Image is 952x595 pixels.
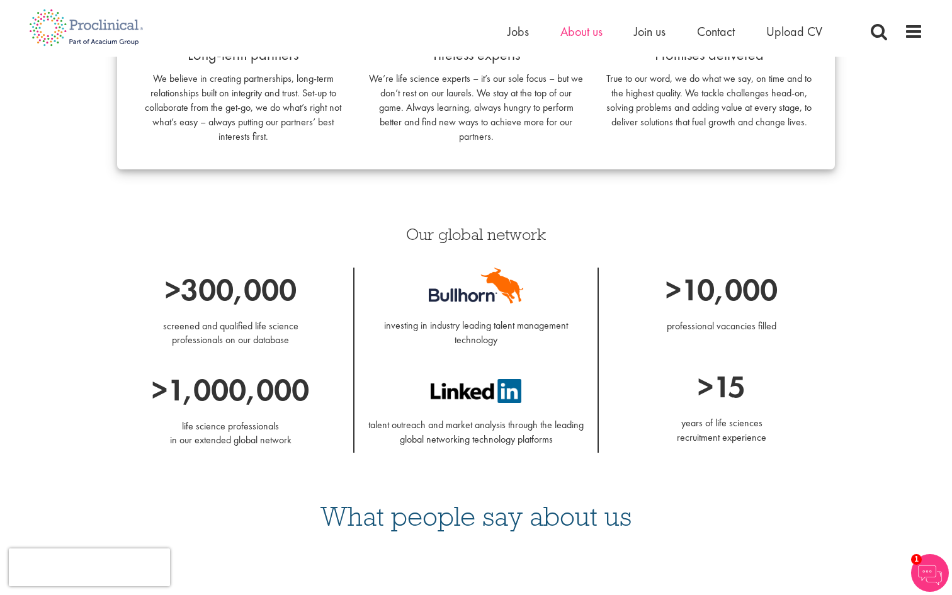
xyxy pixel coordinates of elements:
[608,365,835,409] p: >15
[602,72,816,129] p: True to our word, we do what we say, on time and to the highest quality. We tackle challenges hea...
[364,403,588,447] p: talent outreach and market analysis through the leading global networking technology platforms
[634,23,666,40] a: Join us
[766,23,822,40] a: Upload CV
[560,23,603,40] a: About us
[911,554,922,565] span: 1
[608,319,835,334] p: professional vacancies filled
[369,72,583,144] p: We’re life science experts – it’s our sole focus – but we don’t rest on our laurels. We stay at t...
[697,23,735,40] a: Contact
[507,23,529,40] a: Jobs
[431,379,521,403] img: LinkedIn
[117,419,344,448] p: life science professionals in our extended global network
[29,502,923,530] h3: What people say about us
[136,72,350,144] p: We believe in creating partnerships, long-term relationships built on integrity and trust. Set-up...
[117,226,835,242] h3: Our global network
[911,554,949,592] img: Chatbot
[364,303,588,348] p: investing in industry leading talent management technology
[117,368,344,412] p: >1,000,000
[9,548,170,586] iframe: reCAPTCHA
[608,268,835,312] p: >10,000
[117,319,344,348] p: screened and qualified life science professionals on our database
[117,268,344,312] p: >300,000
[608,416,835,445] p: years of life sciences recruitment experience
[429,268,523,303] img: Bullhorn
